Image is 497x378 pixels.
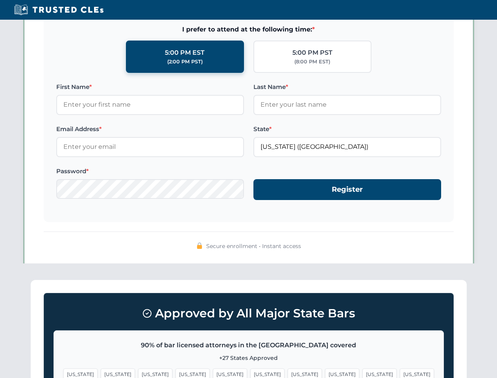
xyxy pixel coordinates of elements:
[12,4,106,16] img: Trusted CLEs
[206,242,301,250] span: Secure enrollment • Instant access
[56,82,244,92] label: First Name
[56,95,244,115] input: Enter your first name
[56,137,244,157] input: Enter your email
[253,179,441,200] button: Register
[253,82,441,92] label: Last Name
[196,243,203,249] img: 🔒
[253,137,441,157] input: Florida (FL)
[165,48,205,58] div: 5:00 PM EST
[63,354,434,362] p: +27 States Approved
[54,303,444,324] h3: Approved by All Major State Bars
[56,167,244,176] label: Password
[56,24,441,35] span: I prefer to attend at the following time:
[63,340,434,350] p: 90% of bar licensed attorneys in the [GEOGRAPHIC_DATA] covered
[253,95,441,115] input: Enter your last name
[56,124,244,134] label: Email Address
[167,58,203,66] div: (2:00 PM PST)
[253,124,441,134] label: State
[294,58,330,66] div: (8:00 PM EST)
[292,48,333,58] div: 5:00 PM PST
